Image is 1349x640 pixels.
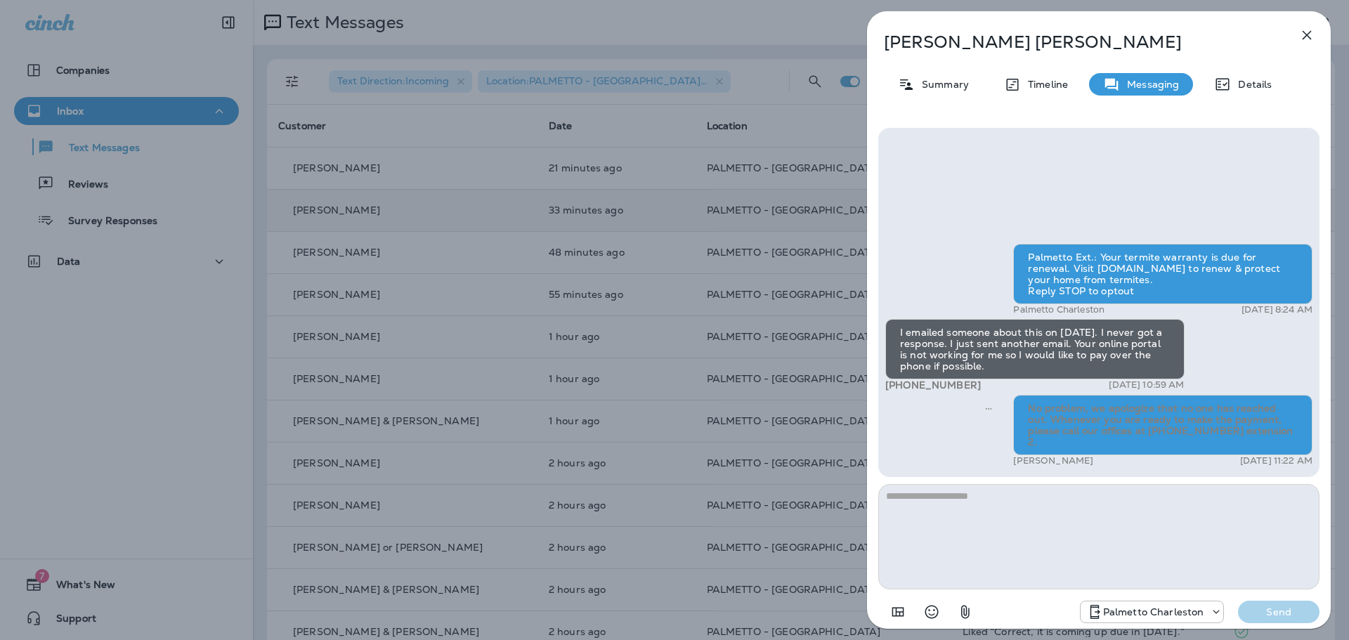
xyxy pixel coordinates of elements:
[1013,455,1093,466] p: [PERSON_NAME]
[1109,379,1184,391] p: [DATE] 10:59 AM
[884,598,912,626] button: Add in a premade template
[918,598,946,626] button: Select an emoji
[1120,79,1179,90] p: Messaging
[1240,455,1312,466] p: [DATE] 11:22 AM
[1013,304,1104,315] p: Palmetto Charleston
[1231,79,1272,90] p: Details
[1242,304,1312,315] p: [DATE] 8:24 AM
[915,79,969,90] p: Summary
[1103,606,1204,618] p: Palmetto Charleston
[1021,79,1068,90] p: Timeline
[1013,244,1312,304] div: Palmetto Ext.: Your termite warranty is due for renewal. Visit [DOMAIN_NAME] to renew & protect y...
[884,32,1267,52] p: [PERSON_NAME] [PERSON_NAME]
[885,379,981,391] span: [PHONE_NUMBER]
[985,401,992,414] span: Sent
[1028,402,1296,448] span: No problem, we apologize that no one has reached out. Whenever you are ready to make the payment,...
[1081,603,1224,620] div: +1 (843) 277-8322
[885,319,1185,379] div: I emailed someone about this on [DATE]. I never got a response. I just sent another email. Your o...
